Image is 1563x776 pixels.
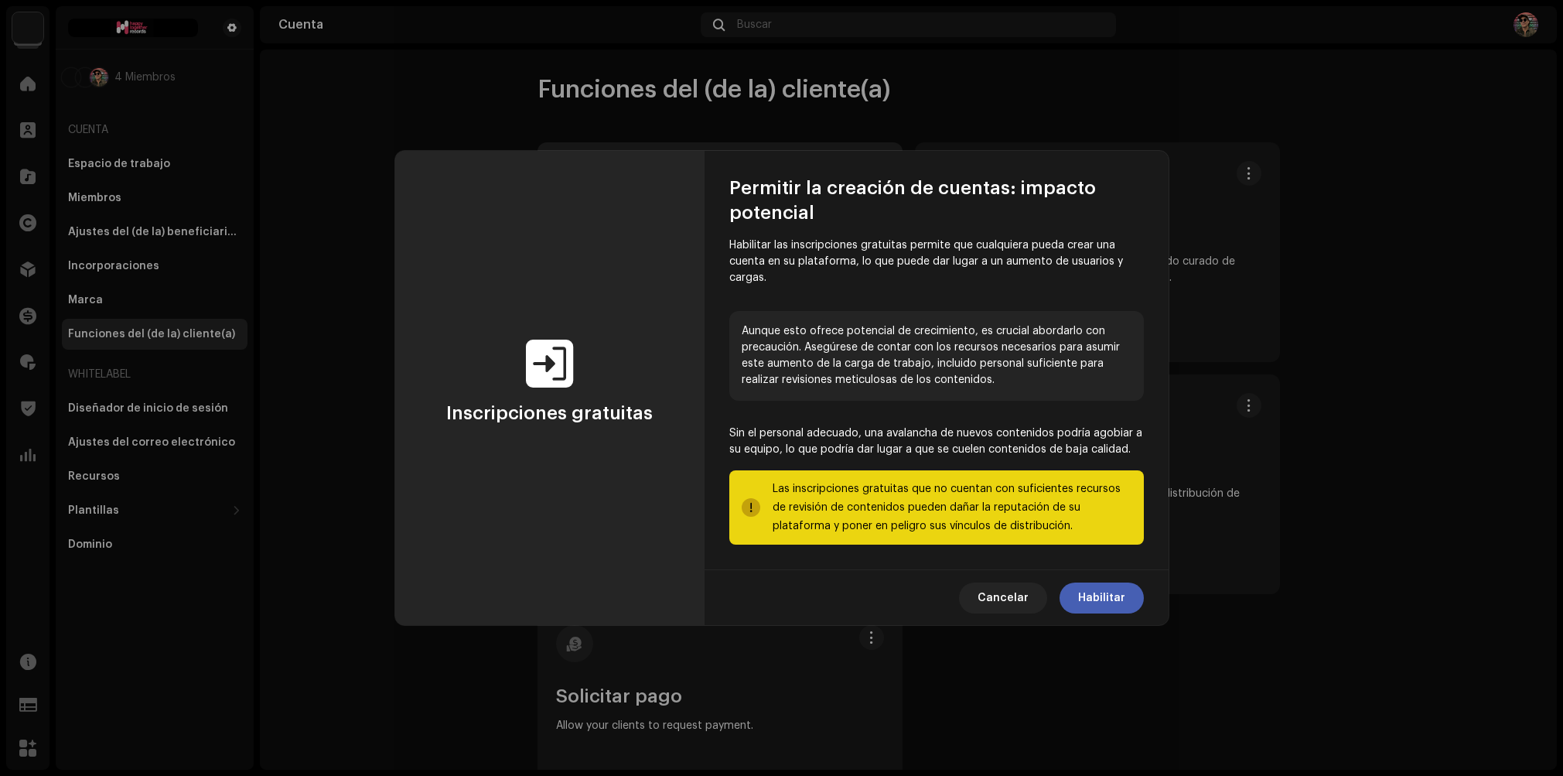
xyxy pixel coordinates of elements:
[729,311,1144,401] p: Aunque esto ofrece potencial de crecimiento, es crucial abordarlo con precaución. Asegúrese de co...
[446,401,653,426] h3: Inscripciones gratuitas
[729,176,1144,225] h3: Permitir la creación de cuentas: impacto potencial
[773,480,1131,535] div: Las inscripciones gratuitas que no cuentan con suficientes recursos de revisión de contenidos pue...
[729,426,1144,458] p: Sin el personal adecuado, una avalancha de nuevos contenidos podría agobiar a su equipo, lo que p...
[1078,583,1125,614] span: Habilitar
[959,583,1047,614] button: Cancelar
[1060,583,1144,614] button: Habilitar
[978,583,1029,614] span: Cancelar
[729,238,1144,286] p: Habilitar las inscripciones gratuitas permite que cualquiera pueda crear una cuenta en su platafo...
